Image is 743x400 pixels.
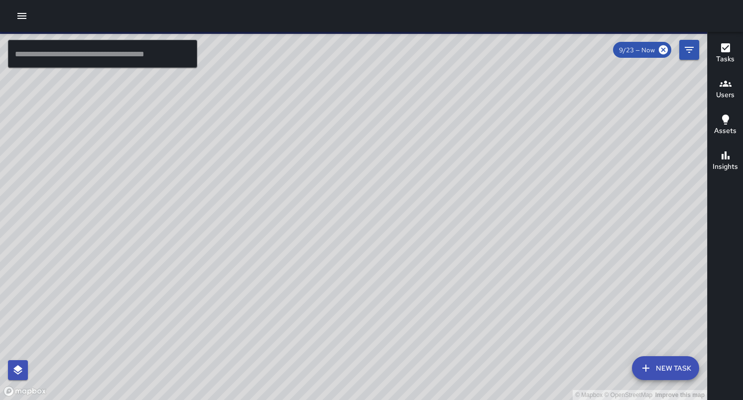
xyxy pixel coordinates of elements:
[708,108,743,143] button: Assets
[716,54,735,65] h6: Tasks
[679,40,699,60] button: Filters
[708,72,743,108] button: Users
[708,36,743,72] button: Tasks
[613,46,661,54] span: 9/23 — Now
[713,161,738,172] h6: Insights
[716,90,735,101] h6: Users
[613,42,671,58] div: 9/23 — Now
[632,356,699,380] button: New Task
[714,126,737,136] h6: Assets
[708,143,743,179] button: Insights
